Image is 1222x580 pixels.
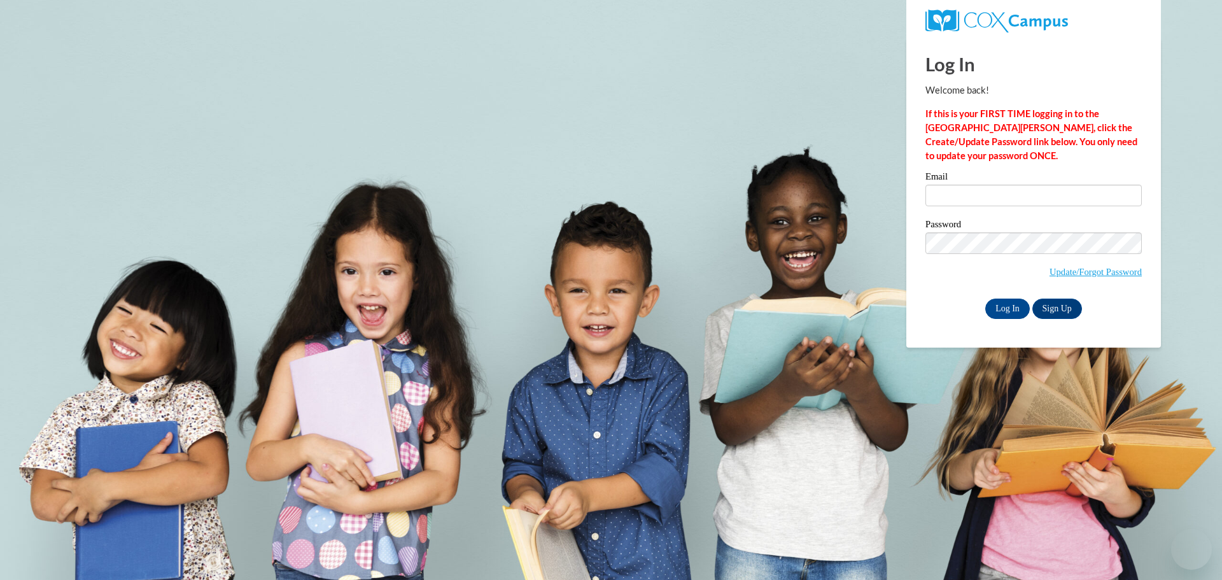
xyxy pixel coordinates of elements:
label: Email [925,172,1142,185]
input: Log In [985,299,1030,319]
strong: If this is your FIRST TIME logging in to the [GEOGRAPHIC_DATA][PERSON_NAME], click the Create/Upd... [925,108,1137,161]
h1: Log In [925,51,1142,77]
img: COX Campus [925,10,1068,32]
a: Sign Up [1032,299,1082,319]
p: Welcome back! [925,83,1142,97]
a: Update/Forgot Password [1050,267,1142,277]
iframe: Button to launch messaging window [1171,529,1212,570]
label: Password [925,220,1142,232]
a: COX Campus [925,10,1142,32]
